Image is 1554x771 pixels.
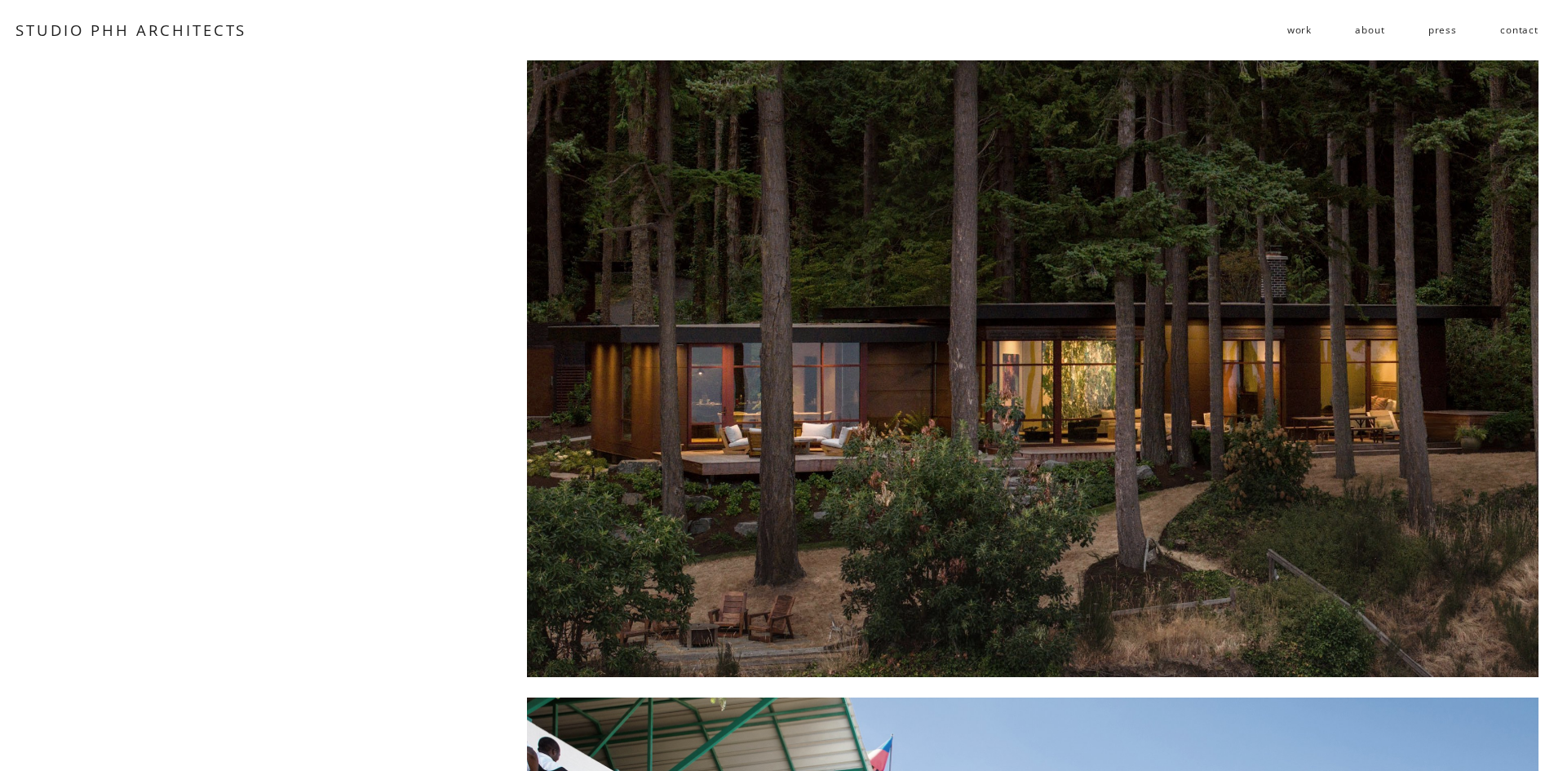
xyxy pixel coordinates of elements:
[1287,17,1312,43] a: folder dropdown
[1428,17,1457,43] a: press
[1500,17,1539,43] a: contact
[15,20,246,40] a: STUDIO PHH ARCHITECTS
[1287,18,1312,42] span: work
[1355,17,1384,43] a: about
